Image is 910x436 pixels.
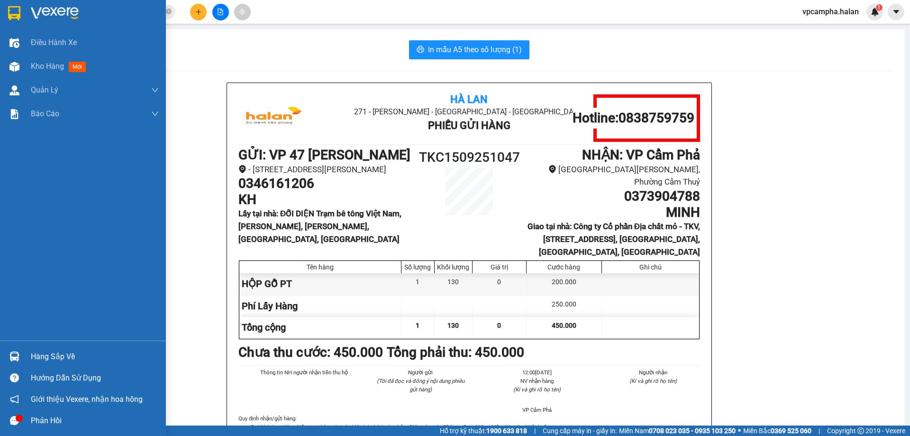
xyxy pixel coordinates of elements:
[9,85,19,95] img: warehouse-icon
[31,414,159,428] div: Phản hồi
[857,427,864,434] span: copyright
[212,4,229,20] button: file-add
[401,273,435,295] div: 1
[529,263,599,271] div: Cước hàng
[490,368,584,377] li: 12:00[DATE]
[239,296,401,317] div: Phí Lấy Hàng
[437,263,470,271] div: Khối lượng
[435,273,473,295] div: 130
[490,406,584,414] li: VP Cẩm Phả
[738,429,741,433] span: ⚪️
[31,108,59,120] span: Báo cáo
[892,8,901,16] span: caret-down
[238,147,410,163] b: GỬI : VP 47 [PERSON_NAME]
[582,147,700,163] b: NHẬN : VP Cẩm Phả
[795,6,866,18] span: vpcampha.halan
[534,426,536,436] span: |
[527,163,700,188] li: [GEOGRAPHIC_DATA][PERSON_NAME], Phường Cẩm Thuỷ
[604,263,697,271] div: Ghi chú
[242,322,286,333] span: Tổng cộng
[151,110,159,118] span: down
[238,192,411,208] h1: KH
[552,322,576,329] span: 450.000
[607,368,701,377] li: Người nhận
[513,386,561,393] i: (Kí và ghi rõ họ tên)
[31,371,159,385] div: Hướng dẫn sử dụng
[404,263,432,271] div: Số lượng
[486,427,527,435] strong: 1900 633 818
[619,426,736,436] span: Miền Nam
[242,263,399,271] div: Tên hàng
[497,322,501,329] span: 0
[387,344,524,360] b: Tổng phải thu: 450.000
[527,296,602,317] div: 250.000
[771,427,811,435] strong: 0369 525 060
[543,426,617,436] span: Cung cấp máy in - giấy in:
[440,426,527,436] span: Hỗ trợ kỹ thuật:
[239,9,246,15] span: aim
[31,393,143,405] span: Giới thiệu Vexere, nhận hoa hồng
[166,9,172,14] span: close-circle
[819,426,820,436] span: |
[411,147,527,168] h1: TKC1509251047
[69,62,86,72] span: mới
[9,109,19,119] img: solution-icon
[10,373,19,382] span: question-circle
[31,84,58,96] span: Quản Lý
[151,86,159,94] span: down
[238,163,411,176] li: - [STREET_ADDRESS][PERSON_NAME]
[234,4,251,20] button: aim
[166,8,172,17] span: close-circle
[743,426,811,436] span: Miền Bắc
[473,273,527,295] div: 0
[31,37,77,48] span: Điều hành xe
[374,368,468,377] li: Người gửi
[238,94,309,142] img: logo.jpg
[447,322,459,329] span: 130
[417,46,424,55] span: printer
[876,4,883,11] sup: 1
[315,106,623,118] li: 271 - [PERSON_NAME] - [GEOGRAPHIC_DATA] - [GEOGRAPHIC_DATA]
[649,427,736,435] strong: 0708 023 035 - 0935 103 250
[409,40,529,59] button: printerIn mẫu A5 theo số lượng (1)
[238,165,246,173] span: environment
[10,395,19,404] span: notification
[257,368,351,377] li: Thông tin NH người nhận tiền thu hộ
[377,378,464,393] i: (Tôi đã đọc và đồng ý nội dung phiếu gửi hàng)
[9,62,19,72] img: warehouse-icon
[548,165,556,173] span: environment
[527,273,602,295] div: 200.000
[9,38,19,48] img: warehouse-icon
[250,424,550,430] i: Quý khách vui lòng kiểm tra thông tin trên biên lai và ký xác nhận. Giá cước trên đã bao gồm phí ...
[10,416,19,425] span: message
[31,62,64,71] span: Kho hàng
[527,188,700,204] h1: 0373904788
[8,6,20,20] img: logo-vxr
[888,4,904,20] button: caret-down
[573,110,694,126] h1: Hotline: 0838759759
[871,8,879,16] img: icon-new-feature
[877,4,881,11] span: 1
[629,378,677,384] i: (Kí và ghi rõ họ tên)
[9,352,19,362] img: warehouse-icon
[416,322,419,329] span: 1
[217,9,224,15] span: file-add
[238,344,383,360] b: Chưa thu cước : 450.000
[428,44,522,56] span: In mẫu A5 theo số lượng (1)
[239,273,401,295] div: HỘP GỖ PT
[475,263,524,271] div: Giá trị
[527,204,700,221] h1: MINH
[238,209,401,243] b: Lấy tại nhà : ĐỐI DIỆN Trạm bê tông Việt Nam, [PERSON_NAME], [PERSON_NAME], [GEOGRAPHIC_DATA], [G...
[238,176,411,192] h1: 0346161206
[190,4,207,20] button: plus
[490,377,584,385] li: NV nhận hàng
[450,93,488,105] b: Hà Lan
[31,350,159,364] div: Hàng sắp về
[428,120,510,131] b: Phiếu Gửi Hàng
[195,9,202,15] span: plus
[528,222,700,256] b: Giao tại nhà: Công ty Cổ phần Địa chất mỏ - TKV, [STREET_ADDRESS], [GEOGRAPHIC_DATA], [GEOGRAPHIC...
